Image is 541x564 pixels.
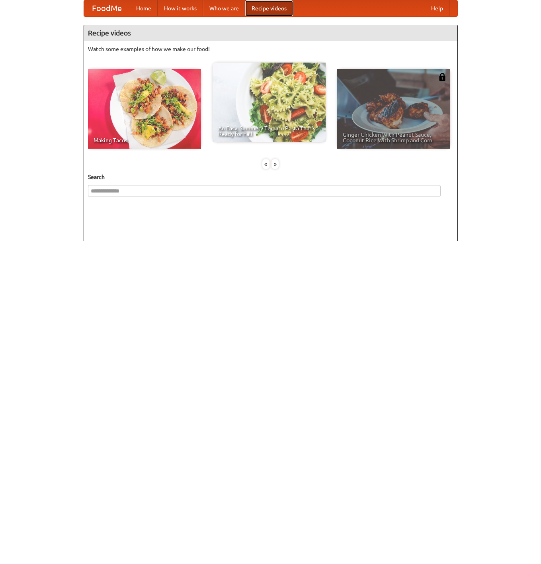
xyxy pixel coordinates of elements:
p: Watch some examples of how we make our food! [88,45,453,53]
a: Who we are [203,0,245,16]
a: How it works [158,0,203,16]
div: » [271,159,279,169]
a: Recipe videos [245,0,293,16]
a: Making Tacos [88,69,201,149]
a: Help [425,0,449,16]
h4: Recipe videos [84,25,457,41]
a: FoodMe [84,0,130,16]
a: An Easy, Summery Tomato Pasta That's Ready for Fall [213,63,326,142]
span: Making Tacos [94,138,195,143]
img: 483408.png [438,73,446,81]
span: An Easy, Summery Tomato Pasta That's Ready for Fall [218,126,320,137]
div: « [262,159,270,169]
h5: Search [88,173,453,181]
a: Home [130,0,158,16]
